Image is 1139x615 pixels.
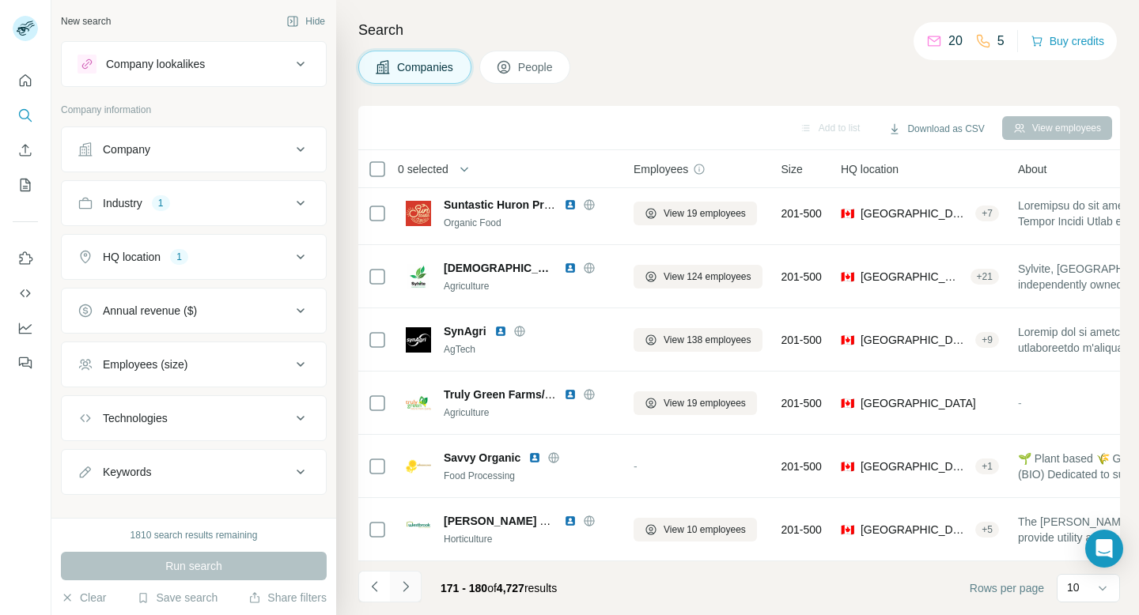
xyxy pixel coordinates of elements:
[564,198,577,211] img: LinkedIn logo
[1018,397,1022,409] span: -
[103,249,161,265] div: HQ location
[781,458,822,474] span: 201-500
[975,333,999,347] div: + 9
[106,56,205,72] div: Company lookalikes
[406,201,431,226] img: Logo of Suntastic Huron Produce
[170,250,188,264] div: 1
[970,580,1044,596] span: Rows per page
[781,206,822,221] span: 201-500
[444,323,486,339] span: SynAgri
[62,238,326,276] button: HQ location1
[441,582,557,594] span: results
[487,582,497,594] span: of
[497,582,524,594] span: 4,727
[1031,30,1104,52] button: Buy credits
[62,345,326,383] button: Employees (size)
[634,518,757,541] button: View 10 employees
[841,332,854,348] span: 🇨🇦
[564,515,577,527] img: LinkedIn logo
[61,14,111,28] div: New search
[664,523,746,537] span: View 10 employees
[103,303,197,319] div: Annual revenue ($)
[13,349,38,377] button: Feedback
[358,19,1120,41] h4: Search
[137,590,218,606] button: Save search
[664,206,746,221] span: View 19 employees
[861,332,969,348] span: [GEOGRAPHIC_DATA], [GEOGRAPHIC_DATA]
[397,59,455,75] span: Companies
[634,460,638,473] span: -
[997,32,1005,51] p: 5
[444,198,577,211] span: Suntastic Huron Produce
[61,103,327,117] p: Company information
[564,388,577,401] img: LinkedIn logo
[444,216,615,230] div: Organic Food
[444,406,615,420] div: Agriculture
[971,270,999,284] div: + 21
[664,333,751,347] span: View 138 employees
[61,590,106,606] button: Clear
[975,459,999,474] div: + 1
[62,453,326,491] button: Keywords
[634,391,757,415] button: View 19 employees
[975,523,999,537] div: + 5
[62,45,326,83] button: Company lookalikes
[248,590,327,606] button: Share filters
[444,260,556,276] span: [DEMOGRAPHIC_DATA]
[444,342,615,357] div: AgTech
[13,279,38,307] button: Use Surfe API
[781,332,822,348] span: 201-500
[62,184,326,222] button: Industry1
[62,292,326,330] button: Annual revenue ($)
[861,458,969,474] span: [GEOGRAPHIC_DATA], [GEOGRAPHIC_DATA]
[358,571,390,602] button: Navigate to previous page
[841,161,899,177] span: HQ location
[841,522,854,538] span: 🇨🇦
[861,269,964,285] span: [GEOGRAPHIC_DATA]
[975,206,999,221] div: + 7
[841,395,854,411] span: 🇨🇦
[103,195,142,211] div: Industry
[1085,530,1123,568] div: Open Intercom Messenger
[861,395,976,411] span: [GEOGRAPHIC_DATA]
[948,32,963,51] p: 20
[390,571,422,602] button: Navigate to next page
[781,395,822,411] span: 201-500
[564,262,577,274] img: LinkedIn logo
[528,451,541,464] img: LinkedIn logo
[444,388,663,401] span: Truly Green Farms/[GEOGRAPHIC_DATA]
[877,117,995,141] button: Download as CSV
[406,264,431,289] img: Logo of Sylvite
[1018,161,1047,177] span: About
[841,269,854,285] span: 🇨🇦
[275,9,336,33] button: Hide
[103,357,187,372] div: Employees (size)
[406,517,431,542] img: Logo of Westbrook Group of Companies
[781,269,822,285] span: 201-500
[13,101,38,130] button: Search
[13,314,38,342] button: Dashboard
[13,244,38,273] button: Use Surfe on LinkedIn
[398,161,448,177] span: 0 selected
[444,515,649,527] span: [PERSON_NAME] Group of Companies
[841,206,854,221] span: 🇨🇦
[13,66,38,95] button: Quick start
[406,454,431,479] img: Logo of Savvy Organic
[444,450,520,466] span: Savvy Organic
[444,469,615,483] div: Food Processing
[841,458,854,474] span: 🇨🇦
[664,270,751,284] span: View 124 employees
[634,161,688,177] span: Employees
[634,328,762,352] button: View 138 employees
[131,528,258,542] div: 1810 search results remaining
[152,196,170,210] div: 1
[861,522,969,538] span: [GEOGRAPHIC_DATA], [GEOGRAPHIC_DATA]
[406,327,431,353] img: Logo of SynAgri
[406,391,431,416] img: Logo of Truly Green Farms/Cedarline Greenhouses
[664,396,746,410] span: View 19 employees
[634,202,757,225] button: View 19 employees
[494,325,507,338] img: LinkedIn logo
[444,279,615,293] div: Agriculture
[103,410,168,426] div: Technologies
[781,522,822,538] span: 201-500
